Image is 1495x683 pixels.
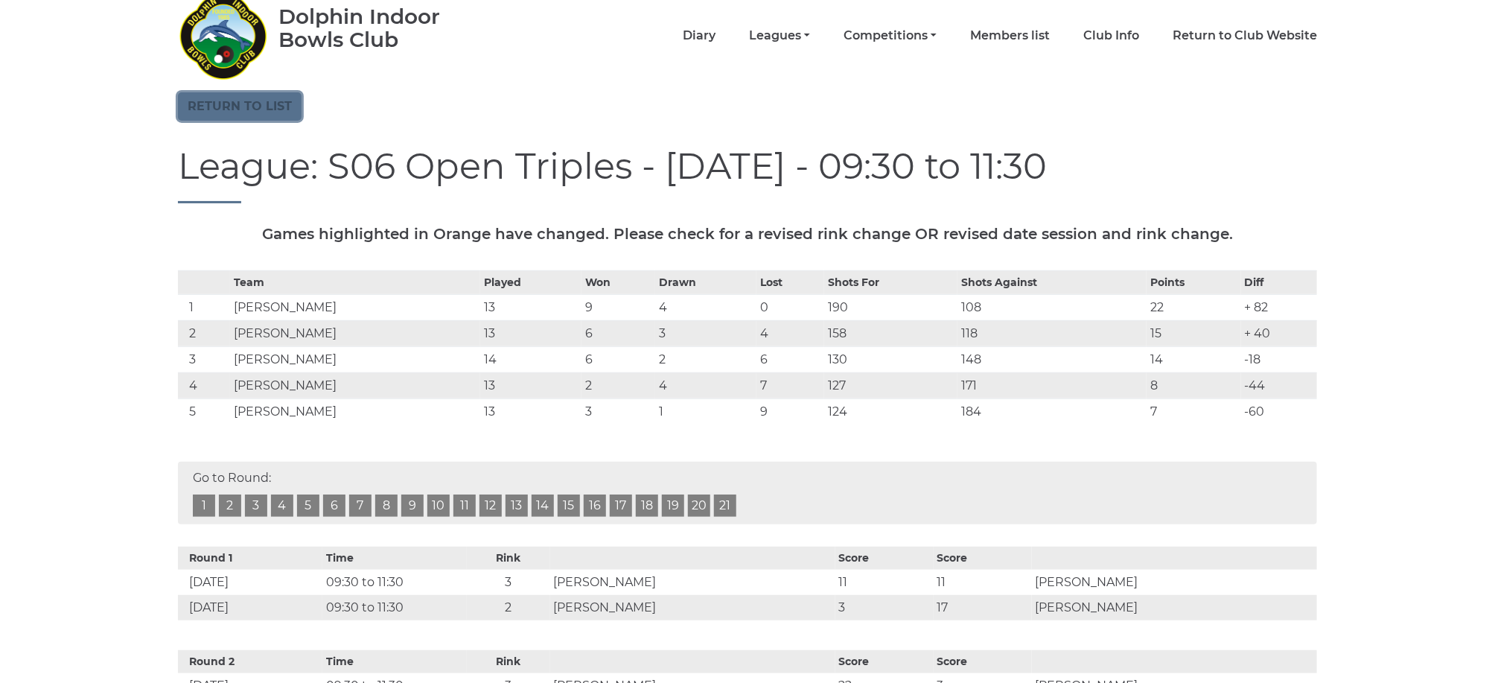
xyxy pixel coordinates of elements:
[756,398,824,425] td: 9
[636,495,658,517] a: 18
[756,372,824,398] td: 7
[480,270,581,294] th: Played
[178,147,1317,203] h1: League: S06 Open Triples - [DATE] - 09:30 to 11:30
[662,495,684,517] a: 19
[178,547,322,570] th: Round 1
[271,495,293,517] a: 4
[532,495,554,517] a: 14
[178,462,1317,524] div: Go to Round:
[934,595,1032,620] td: 17
[1241,270,1317,294] th: Diff
[655,320,756,346] td: 3
[480,346,581,372] td: 14
[655,270,756,294] th: Drawn
[178,294,230,320] td: 1
[655,346,756,372] td: 2
[756,294,824,320] td: 0
[1032,570,1317,595] td: [PERSON_NAME]
[581,372,656,398] td: 2
[1147,270,1241,294] th: Points
[1241,346,1317,372] td: -18
[655,398,756,425] td: 1
[322,650,467,673] th: Time
[1147,398,1241,425] td: 7
[1032,595,1317,620] td: [PERSON_NAME]
[756,270,824,294] th: Lost
[401,495,424,517] a: 9
[824,270,957,294] th: Shots For
[322,570,467,595] td: 09:30 to 11:30
[1147,320,1241,346] td: 15
[957,294,1147,320] td: 108
[467,547,549,570] th: Rink
[467,570,549,595] td: 3
[479,495,502,517] a: 12
[1147,346,1241,372] td: 14
[1147,372,1241,398] td: 8
[427,495,450,517] a: 10
[323,495,345,517] a: 6
[1241,398,1317,425] td: -60
[824,294,957,320] td: 190
[655,294,756,320] td: 4
[480,320,581,346] td: 13
[934,650,1032,673] th: Score
[957,270,1147,294] th: Shots Against
[230,294,479,320] td: [PERSON_NAME]
[957,320,1147,346] td: 118
[844,28,937,44] a: Competitions
[835,650,934,673] th: Score
[193,495,215,517] a: 1
[1083,28,1139,44] a: Club Info
[584,495,606,517] a: 16
[581,398,656,425] td: 3
[970,28,1050,44] a: Members list
[230,372,479,398] td: [PERSON_NAME]
[581,320,656,346] td: 6
[957,346,1147,372] td: 148
[178,92,302,121] a: Return to list
[230,270,479,294] th: Team
[835,595,934,620] td: 3
[178,570,322,595] td: [DATE]
[245,495,267,517] a: 3
[655,372,756,398] td: 4
[688,495,710,517] a: 20
[297,495,319,517] a: 5
[1241,372,1317,398] td: -44
[467,595,549,620] td: 2
[349,495,372,517] a: 7
[756,346,824,372] td: 6
[714,495,736,517] a: 21
[219,495,241,517] a: 2
[824,320,957,346] td: 158
[824,372,957,398] td: 127
[230,320,479,346] td: [PERSON_NAME]
[824,398,957,425] td: 124
[756,320,824,346] td: 4
[453,495,476,517] a: 11
[1241,294,1317,320] td: + 82
[467,650,549,673] th: Rink
[178,226,1317,242] h5: Games highlighted in Orange have changed. Please check for a revised rink change OR revised date ...
[1241,320,1317,346] td: + 40
[178,346,230,372] td: 3
[178,320,230,346] td: 2
[581,346,656,372] td: 6
[178,398,230,425] td: 5
[178,595,322,620] td: [DATE]
[610,495,632,517] a: 17
[550,570,835,595] td: [PERSON_NAME]
[230,346,479,372] td: [PERSON_NAME]
[506,495,528,517] a: 13
[749,28,810,44] a: Leagues
[581,270,656,294] th: Won
[558,495,580,517] a: 15
[550,595,835,620] td: [PERSON_NAME]
[835,547,934,570] th: Score
[375,495,398,517] a: 8
[581,294,656,320] td: 9
[683,28,715,44] a: Diary
[480,398,581,425] td: 13
[934,570,1032,595] td: 11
